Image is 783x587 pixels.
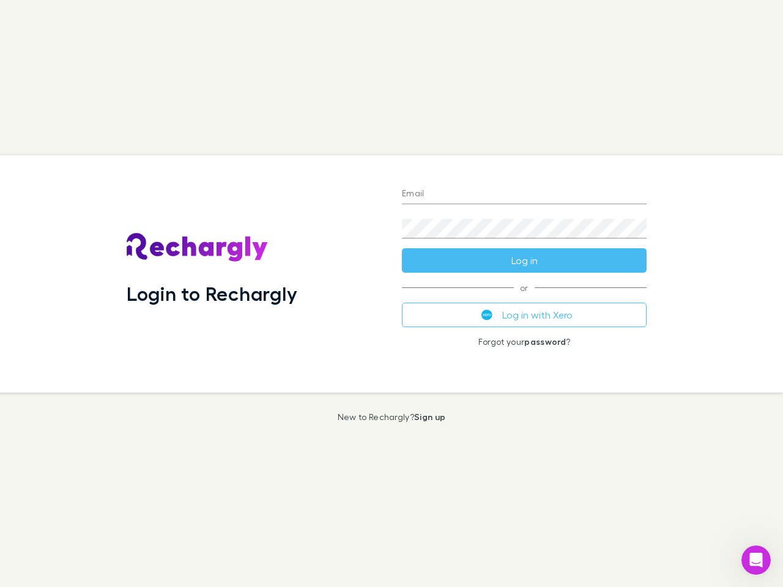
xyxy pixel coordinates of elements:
p: New to Rechargly? [338,412,446,422]
p: Forgot your ? [402,337,647,347]
img: Rechargly's Logo [127,233,269,262]
a: password [524,336,566,347]
a: Sign up [414,412,445,422]
img: Xero's logo [481,309,492,320]
iframe: Intercom live chat [741,545,771,575]
button: Log in with Xero [402,303,647,327]
span: or [402,287,647,288]
h1: Login to Rechargly [127,282,297,305]
button: Log in [402,248,647,273]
